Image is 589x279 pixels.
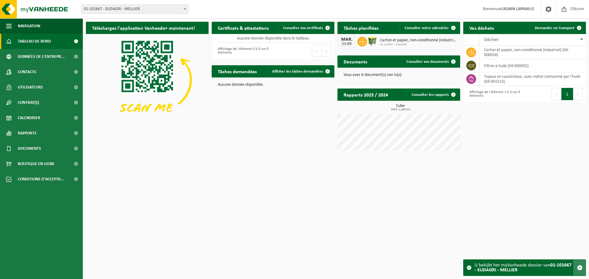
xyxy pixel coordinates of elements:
p: Vous avez 6 document(s) non lu(s). [344,73,454,77]
span: Déchet [484,37,498,42]
img: WB-1100-HPE-GN-50 [367,36,378,46]
h3: Cube [341,104,460,111]
span: Documents [18,141,41,156]
span: 01-101667 - SUDAGRI [380,43,457,47]
a: Consulter vos documents [402,55,460,68]
div: MAR. [341,37,353,42]
h2: Rapports 2025 / 2024 [337,89,394,100]
a: Demander un transport [530,22,585,34]
div: Affichage de l'élément 1 à 3 sur 3 éléments [466,87,522,101]
span: Contrat(s) [18,95,39,110]
button: 1 [561,88,573,100]
a: Consulter votre calendrier [400,22,460,34]
span: Demander un transport [535,26,575,30]
button: Previous [312,45,322,57]
div: 23-09 [341,42,353,46]
strong: CALMIN LAPRAILLE [501,7,534,11]
td: filtres à huile (04-000092) [479,59,586,72]
p: Aucune donnée disponible. [218,83,328,87]
span: Rapports [18,126,37,141]
span: Consulter vos documents [406,60,449,64]
span: Consulter votre calendrier [405,26,449,30]
span: Conditions d'accepta... [18,172,64,187]
a: Consulter les rapports [407,89,460,101]
span: 01-101667 - SUDAGRI - MELLIER [81,5,188,13]
a: Afficher les tâches demandées [267,65,334,77]
span: Utilisateurs [18,80,43,95]
span: Carton et papier, non-conditionné (industriel) [380,38,457,43]
h2: Documents [337,55,373,67]
button: Next [573,88,583,100]
span: Boutique en ligne [18,156,55,172]
span: Calendrier [18,110,40,126]
span: Consulter vos certificats [283,26,323,30]
a: Consulter vos certificats [278,22,334,34]
td: tuyaux en caoutchouc, avec métal contaminé par l'huile (04-001513) [479,72,586,86]
td: Aucune donnée disponible dans le tableau [212,34,334,43]
button: Previous [552,88,561,100]
span: Données de l'entrepr... [18,49,65,64]
span: Tableau de bord [18,34,51,49]
h2: Téléchargez l'application Vanheede+ maintenant! [86,22,201,34]
span: Navigation [18,18,40,34]
span: 01-101667 - SUDAGRI - MELLIER [81,5,188,14]
div: Affichage de l'élément 0 à 0 sur 0 éléments [215,44,270,58]
button: Next [322,45,331,57]
span: 2025: 1,100 m3 [341,108,460,111]
div: U bekijkt het myVanheede dossier van [475,260,574,276]
h2: Certificats & attestations [212,22,275,34]
td: carton et papier, non-conditionné (industriel) (04-000026) [479,46,586,59]
h2: Vos déchets [463,22,500,34]
span: Contacts [18,64,36,80]
img: Download de VHEPlus App [86,34,209,126]
strong: 01-101667 - SUDAGRI - MELLIER [475,263,572,273]
h2: Tâches planifiées [337,22,385,34]
span: Afficher les tâches demandées [272,70,323,74]
h2: Tâches demandées [212,65,263,77]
